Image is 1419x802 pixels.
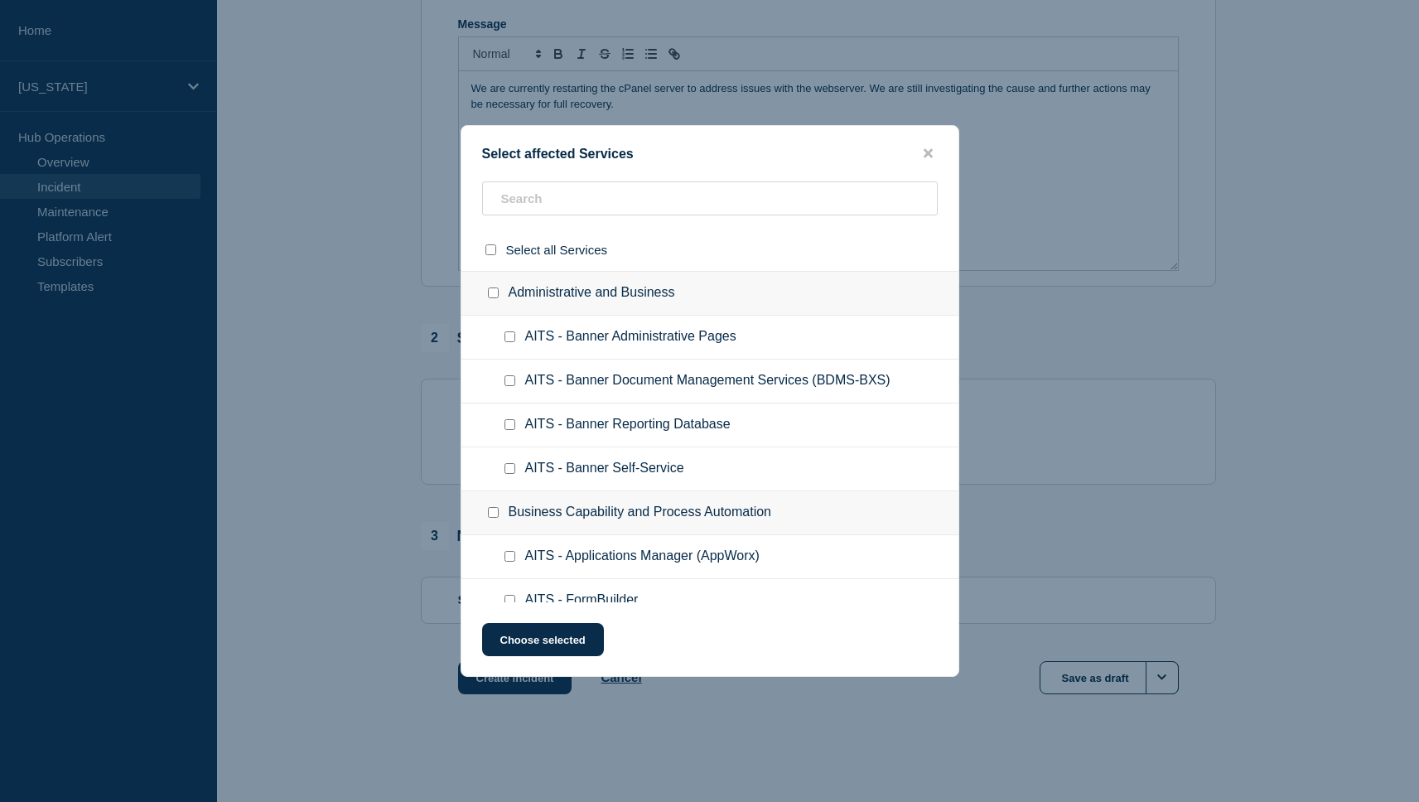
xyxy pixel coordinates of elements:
span: AITS - Banner Reporting Database [525,417,731,433]
div: Business Capability and Process Automation [461,491,958,535]
span: AITS - Applications Manager (AppWorx) [525,548,760,565]
span: AITS - Banner Document Management Services (BDMS-BXS) [525,373,890,389]
button: Choose selected [482,623,604,656]
input: AITS - Banner Document Management Services (BDMS-BXS) checkbox [504,375,515,386]
span: AITS - Banner Self-Service [525,461,684,477]
span: AITS - FormBuilder [525,592,639,609]
input: AITS - Applications Manager (AppWorx) checkbox [504,551,515,562]
span: Select all Services [506,243,608,257]
input: AITS - FormBuilder checkbox [504,595,515,606]
input: Administrative and Business checkbox [488,287,499,298]
input: AITS - Banner Reporting Database checkbox [504,419,515,430]
div: Select affected Services [461,146,958,162]
input: Search [482,181,938,215]
input: AITS - Banner Administrative Pages checkbox [504,331,515,342]
input: select all checkbox [485,244,496,255]
button: close button [919,146,938,162]
input: AITS - Banner Self-Service checkbox [504,463,515,474]
input: Business Capability and Process Automation checkbox [488,507,499,518]
span: AITS - Banner Administrative Pages [525,329,736,345]
div: Administrative and Business [461,271,958,316]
